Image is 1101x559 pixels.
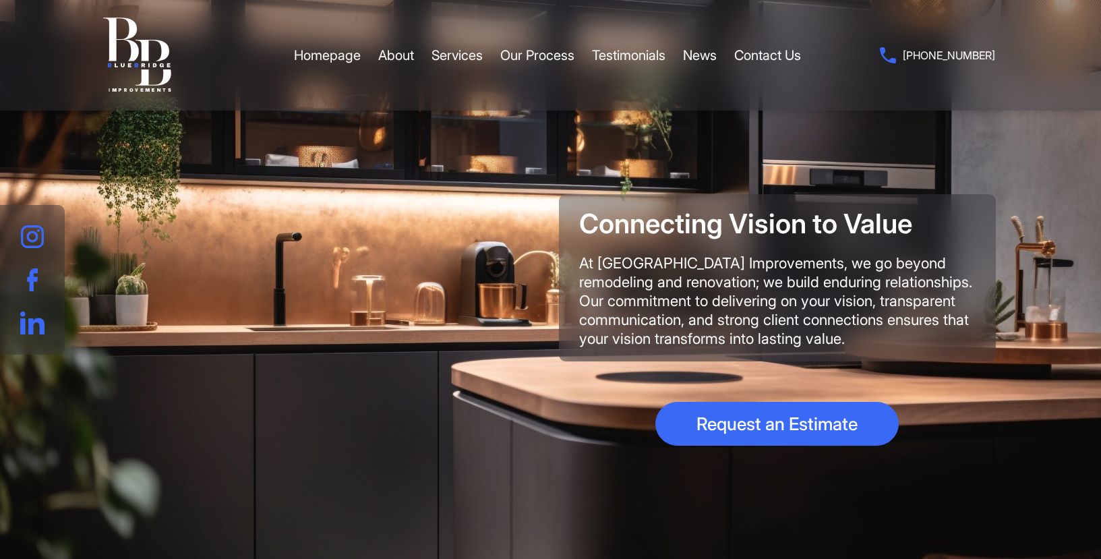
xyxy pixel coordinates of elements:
a: Our Process [500,35,574,76]
h1: Connecting Vision to Value [579,208,976,240]
a: News [683,35,717,76]
a: Services [432,35,483,76]
a: Homepage [294,35,361,76]
a: Request an Estimate [655,402,899,446]
span: [PHONE_NUMBER] [903,46,995,65]
a: Testimonials [592,35,665,76]
a: Contact Us [734,35,801,76]
a: [PHONE_NUMBER] [880,46,995,65]
div: At [GEOGRAPHIC_DATA] Improvements, we go beyond remodeling and renovation; we build enduring rela... [579,254,976,348]
a: About [378,35,414,76]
